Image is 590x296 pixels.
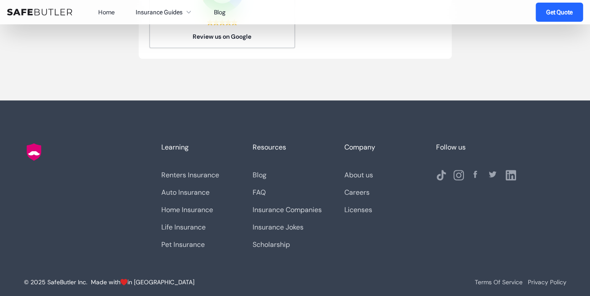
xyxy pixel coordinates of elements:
div: © 2025 SafeButler Inc. [24,278,87,286]
a: Auto Insurance [161,188,210,197]
span: Review us on Google [150,32,295,41]
a: FAQ [253,188,266,197]
a: Pet Insurance [161,240,205,249]
img: SafeButler Text Logo [7,9,72,16]
a: Life Insurance [161,223,206,232]
a: Home Insurance [161,205,213,214]
button: Insurance Guides [136,7,193,17]
div: Learning [161,142,246,153]
div: Company [344,142,429,153]
a: Terms Of Service [475,278,523,292]
a: Get Quote [536,3,583,22]
a: Home [98,8,115,16]
div: Made with in [GEOGRAPHIC_DATA] [91,278,194,286]
div: Follow us [436,142,521,153]
a: Licenses [344,205,372,214]
a: Insurance Jokes [253,223,303,232]
a: Privacy Policy [528,278,567,292]
a: Blog [214,8,226,16]
a: About us [344,170,373,180]
a: Scholarship [253,240,290,249]
a: Careers [344,188,370,197]
div: Resources [253,142,337,153]
a: Insurance Companies [253,205,322,214]
a: Renters Insurance [161,170,219,180]
a: Blog [253,170,267,180]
